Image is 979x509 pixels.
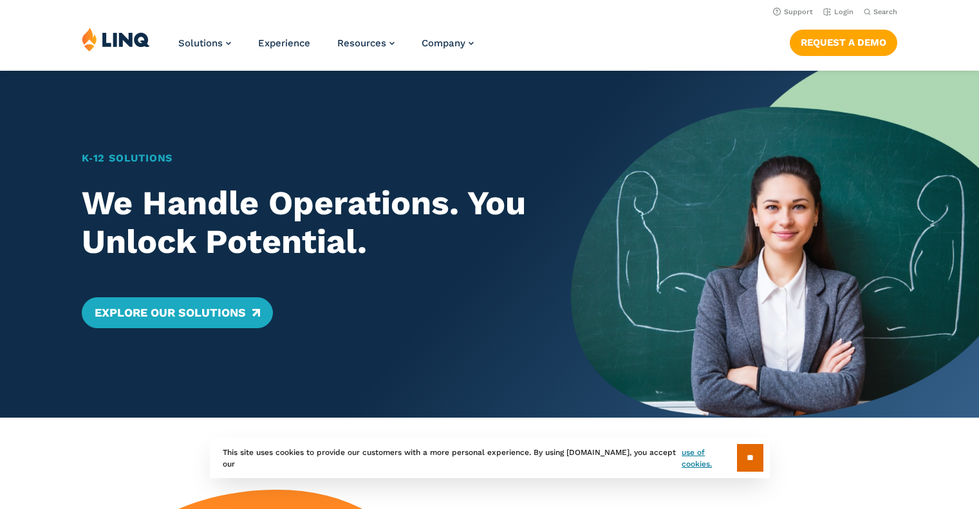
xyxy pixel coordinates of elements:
h1: K‑12 Solutions [82,151,532,166]
a: Solutions [178,37,231,49]
span: Resources [337,37,386,49]
img: Home Banner [571,71,979,418]
nav: Primary Navigation [178,27,474,69]
a: Request a Demo [790,30,897,55]
a: Login [823,8,853,16]
span: Search [873,8,897,16]
button: Open Search Bar [864,7,897,17]
a: Support [773,8,813,16]
a: Explore Our Solutions [82,297,273,328]
img: LINQ | K‑12 Software [82,27,150,51]
div: This site uses cookies to provide our customers with a more personal experience. By using [DOMAIN... [210,438,770,478]
a: Resources [337,37,395,49]
nav: Button Navigation [790,27,897,55]
span: Solutions [178,37,223,49]
h2: We Handle Operations. You Unlock Potential. [82,184,532,261]
a: Experience [258,37,310,49]
span: Company [422,37,465,49]
a: Company [422,37,474,49]
a: use of cookies. [682,447,736,470]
